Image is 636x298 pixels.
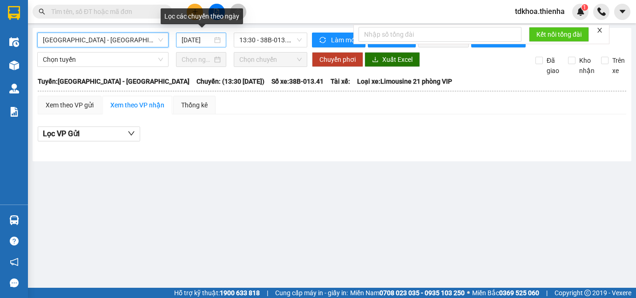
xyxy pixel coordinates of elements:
span: ⚪️ [467,291,470,295]
span: Chuyến: (13:30 [DATE]) [196,76,264,86]
span: Kết nối tổng đài [536,29,582,40]
span: Làm mới [331,35,358,45]
div: Xem theo VP nhận [110,100,164,110]
button: Chuyển phơi [312,52,363,67]
button: aim [230,4,246,20]
span: Tài xế: [331,76,350,86]
span: Kho nhận [575,55,598,76]
span: 1 [583,4,586,11]
span: Loại xe: Limousine 21 phòng VIP [357,76,452,86]
span: Đã giao [543,55,563,76]
span: down [128,130,135,137]
span: close [596,27,603,33]
span: Chọn chuyến [239,53,302,66]
button: Kết nối tổng đài [529,27,589,42]
img: logo-vxr [8,6,20,20]
span: Miền Bắc [472,288,539,298]
span: Hỗ trợ kỹ thuật: [174,288,260,298]
span: message [10,278,19,287]
span: Trên xe [609,55,629,76]
button: downloadXuất Excel [365,52,420,67]
button: Lọc VP Gửi [38,126,140,141]
span: Số xe: 38B-013.41 [271,76,324,86]
button: syncLàm mới [312,33,365,47]
span: | [267,288,268,298]
span: caret-down [618,7,627,16]
input: 14/09/2025 [182,35,212,45]
span: Cung cấp máy in - giấy in: [275,288,348,298]
span: Hà Nội - Hà Tĩnh [43,33,163,47]
img: warehouse-icon [9,84,19,93]
span: question-circle [10,237,19,245]
span: | [546,288,548,298]
img: warehouse-icon [9,60,19,70]
div: Thống kê [181,100,208,110]
sup: 1 [582,4,588,11]
span: tdkhoa.thienha [507,6,572,17]
span: sync [319,37,327,44]
strong: 0369 525 060 [499,289,539,297]
input: Chọn ngày [182,54,212,65]
span: Chọn tuyến [43,53,163,66]
img: icon-new-feature [576,7,585,16]
div: Xem theo VP gửi [46,100,94,110]
span: search [39,8,45,15]
button: caret-down [614,4,630,20]
span: copyright [584,290,591,296]
img: warehouse-icon [9,215,19,225]
span: Lọc VP Gửi [43,128,80,139]
img: warehouse-icon [9,37,19,47]
span: notification [10,258,19,266]
strong: 0708 023 035 - 0935 103 250 [379,289,465,297]
button: plus [187,4,203,20]
div: Lọc các chuyến theo ngày [161,8,243,24]
button: file-add [209,4,225,20]
input: Nhập số tổng đài [359,27,521,42]
b: Tuyến: [GEOGRAPHIC_DATA] - [GEOGRAPHIC_DATA] [38,78,189,85]
input: Tìm tên, số ĐT hoặc mã đơn [51,7,161,17]
span: Miền Nam [350,288,465,298]
img: phone-icon [597,7,606,16]
strong: 1900 633 818 [220,289,260,297]
img: solution-icon [9,107,19,117]
span: 13:30 - 38B-013.41 [239,33,302,47]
